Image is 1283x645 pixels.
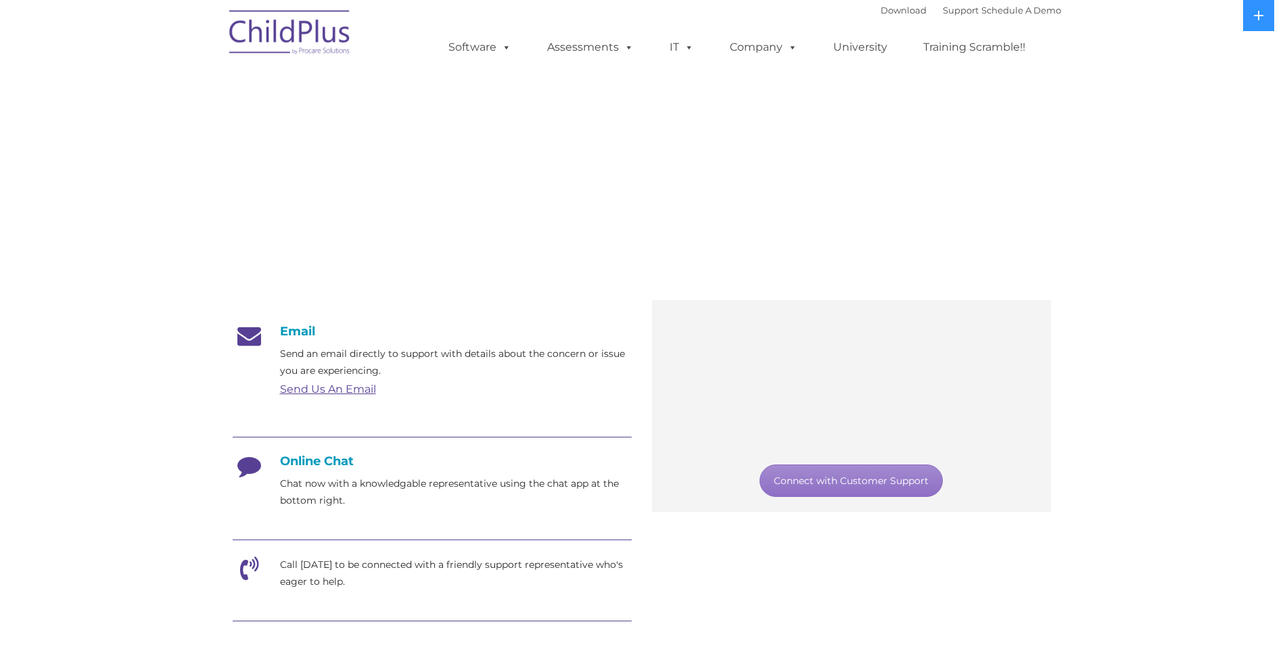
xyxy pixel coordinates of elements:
[223,1,358,68] img: ChildPlus by Procare Solutions
[943,5,979,16] a: Support
[280,383,376,396] a: Send Us An Email
[435,34,525,61] a: Software
[716,34,811,61] a: Company
[280,345,632,379] p: Send an email directly to support with details about the concern or issue you are experiencing.
[981,5,1061,16] a: Schedule A Demo
[280,556,632,590] p: Call [DATE] to be connected with a friendly support representative who's eager to help.
[233,454,632,469] h4: Online Chat
[534,34,647,61] a: Assessments
[910,34,1039,61] a: Training Scramble!!
[760,464,943,497] a: Connect with Customer Support
[280,475,632,509] p: Chat now with a knowledgable representative using the chat app at the bottom right.
[820,34,901,61] a: University
[881,5,1061,16] font: |
[233,324,632,339] h4: Email
[881,5,927,16] a: Download
[656,34,707,61] a: IT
